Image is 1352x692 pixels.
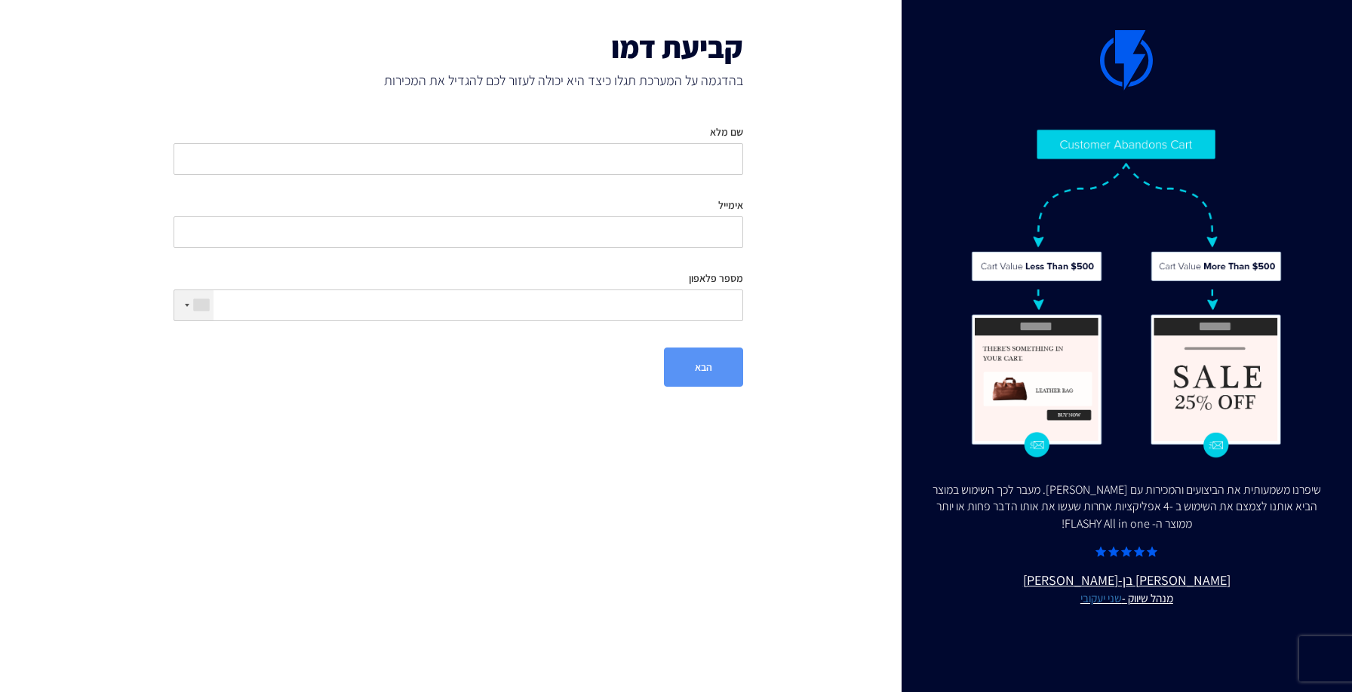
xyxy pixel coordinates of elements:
[1080,590,1122,605] a: שני יעקובי
[174,30,743,63] h1: קביעת דמו
[932,571,1322,607] u: [PERSON_NAME] בן-[PERSON_NAME]
[932,590,1322,607] small: מנהל שיווק -
[689,271,743,286] label: מספר פלאפון
[664,348,743,387] button: הבא
[710,124,743,139] label: שם מלא
[718,197,743,213] label: אימייל
[970,128,1283,458] img: Flashy
[174,71,743,90] span: בהדגמה על המערכת תגלו כיצד היא יכולה לעזור לכם להגדיל את המכירות
[932,482,1322,534] div: שיפרנו משמעותית את הביצועים והמכירות עם [PERSON_NAME]. מעבר לכך השימוש במוצר הביא אותנו לצמצם את ...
